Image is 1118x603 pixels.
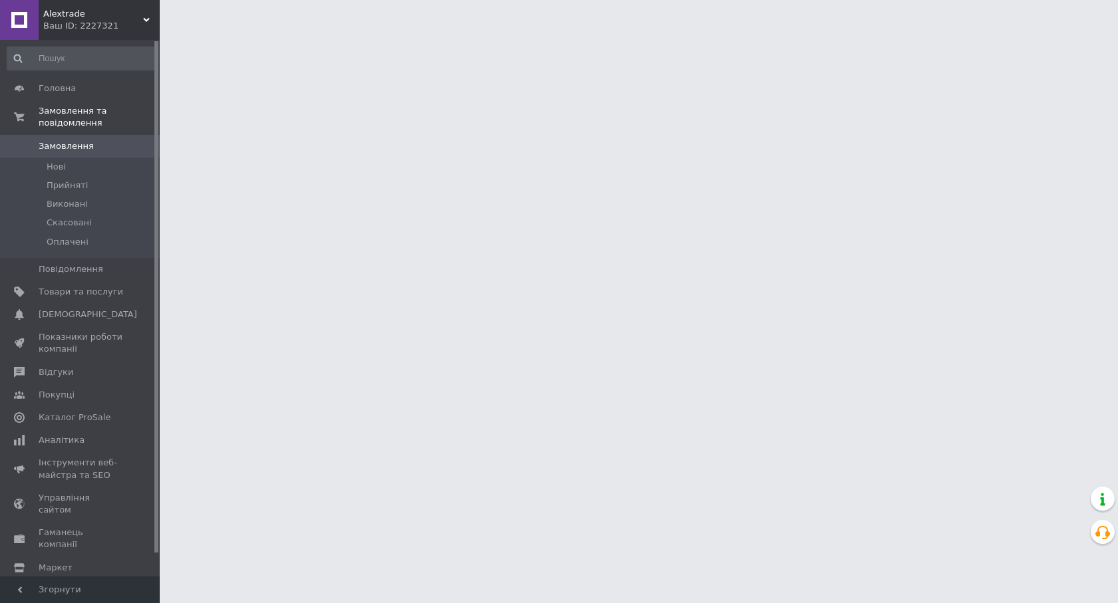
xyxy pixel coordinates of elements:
[39,492,123,516] span: Управління сайтом
[39,308,137,320] span: [DEMOGRAPHIC_DATA]
[39,527,123,550] span: Гаманець компанії
[43,8,143,20] span: Alextrade
[39,389,75,401] span: Покупці
[39,457,123,481] span: Інструменти веб-майстра та SEO
[39,331,123,355] span: Показники роботи компанії
[39,82,76,94] span: Головна
[39,105,160,129] span: Замовлення та повідомлення
[39,412,110,423] span: Каталог ProSale
[47,161,66,173] span: Нові
[47,180,88,191] span: Прийняті
[47,198,88,210] span: Виконані
[39,366,73,378] span: Відгуки
[39,286,123,298] span: Товари та послуги
[43,20,160,32] div: Ваш ID: 2227321
[39,434,85,446] span: Аналітика
[47,236,89,248] span: Оплачені
[7,47,157,70] input: Пошук
[39,140,94,152] span: Замовлення
[47,217,92,229] span: Скасовані
[39,562,73,574] span: Маркет
[39,263,103,275] span: Повідомлення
